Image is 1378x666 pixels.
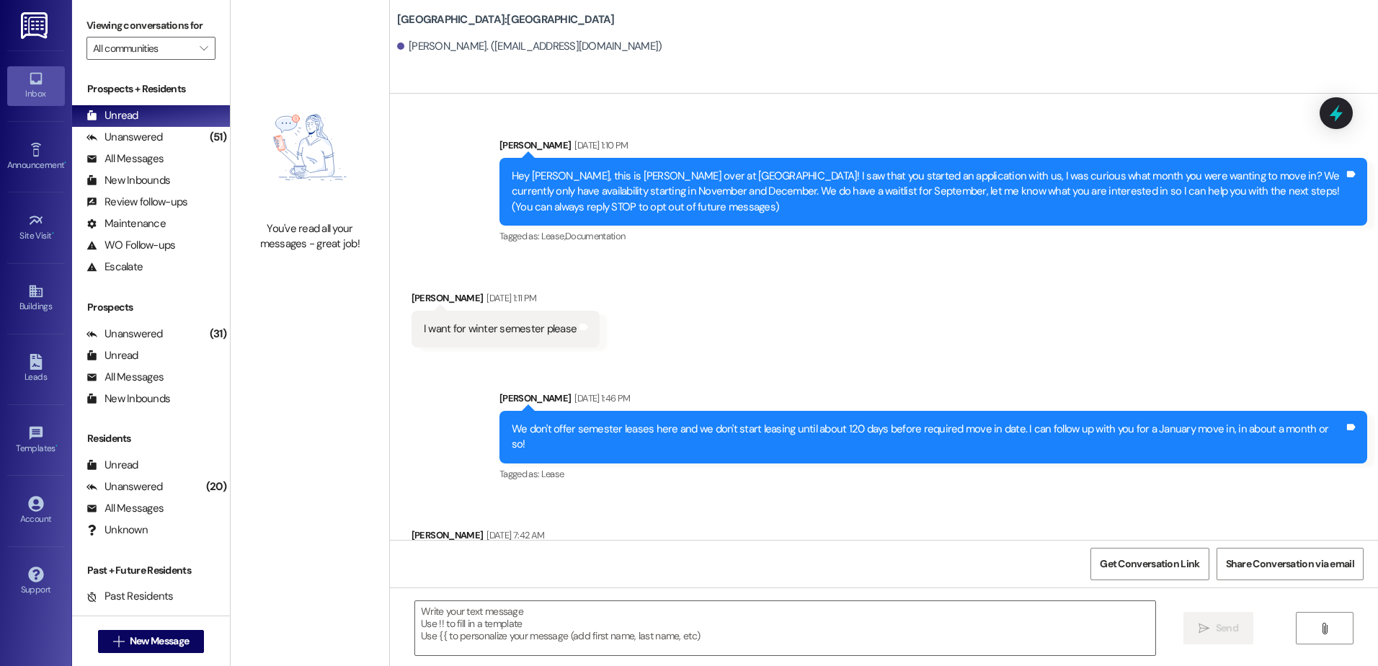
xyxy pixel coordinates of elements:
div: Escalate [86,259,143,275]
div: [PERSON_NAME] [412,528,591,548]
div: [DATE] 1:10 PM [571,138,628,153]
i:  [200,43,208,54]
a: Account [7,492,65,530]
button: New Message [98,630,205,653]
input: All communities [93,37,192,60]
a: Templates • [7,421,65,460]
div: Review follow-ups [86,195,187,210]
div: Past Residents [86,589,174,604]
div: Prospects + Residents [72,81,230,97]
div: All Messages [86,370,164,385]
div: [DATE] 7:42 AM [483,528,544,543]
button: Get Conversation Link [1090,548,1209,580]
div: (51) [206,126,230,148]
div: [DATE] 1:11 PM [483,290,536,306]
div: Hey [PERSON_NAME], this is [PERSON_NAME] over at [GEOGRAPHIC_DATA]! I saw that you started an app... [512,169,1344,215]
div: Unread [86,458,138,473]
span: Share Conversation via email [1226,556,1354,572]
span: Get Conversation Link [1100,556,1199,572]
div: Unknown [86,523,148,538]
div: All Messages [86,151,164,166]
span: • [52,228,54,239]
button: Send [1183,612,1253,644]
span: Lease [541,468,564,480]
div: [PERSON_NAME]. ([EMAIL_ADDRESS][DOMAIN_NAME]) [397,39,662,54]
i:  [113,636,124,647]
a: Buildings [7,279,65,318]
button: Share Conversation via email [1217,548,1364,580]
div: Prospects [72,300,230,315]
a: Inbox [7,66,65,105]
div: New Inbounds [86,173,170,188]
div: (31) [206,323,230,345]
span: Send [1216,621,1238,636]
div: [PERSON_NAME] [499,391,1367,411]
b: [GEOGRAPHIC_DATA]: [GEOGRAPHIC_DATA] [397,12,615,27]
div: Unread [86,108,138,123]
div: (20) [203,476,230,498]
div: Unanswered [86,479,163,494]
div: Tagged as: [499,463,1367,484]
div: All Messages [86,501,164,516]
div: Maintenance [86,216,166,231]
div: [PERSON_NAME] [499,138,1367,158]
a: Site Visit • [7,208,65,247]
div: Residents [72,431,230,446]
a: Support [7,562,65,601]
span: • [55,441,58,451]
div: WO Follow-ups [86,238,175,253]
i:  [1319,623,1330,634]
a: Leads [7,350,65,388]
div: New Inbounds [86,391,170,407]
span: • [64,158,66,168]
div: You've read all your messages - great job! [246,221,373,252]
div: Past + Future Residents [72,563,230,578]
div: I want for winter semester please [424,321,577,337]
div: [PERSON_NAME] [412,290,600,311]
div: Unread [86,348,138,363]
span: Lease , [541,230,565,242]
label: Viewing conversations for [86,14,215,37]
div: Tagged as: [499,226,1367,247]
img: empty-state [246,81,373,214]
i:  [1199,623,1209,634]
div: Unanswered [86,327,163,342]
img: ResiDesk Logo [21,12,50,39]
div: [DATE] 1:46 PM [571,391,630,406]
span: Documentation [565,230,626,242]
div: Unanswered [86,130,163,145]
div: We don't offer semester leases here and we don't start leasing until about 120 days before requir... [512,422,1344,453]
span: New Message [130,634,189,649]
